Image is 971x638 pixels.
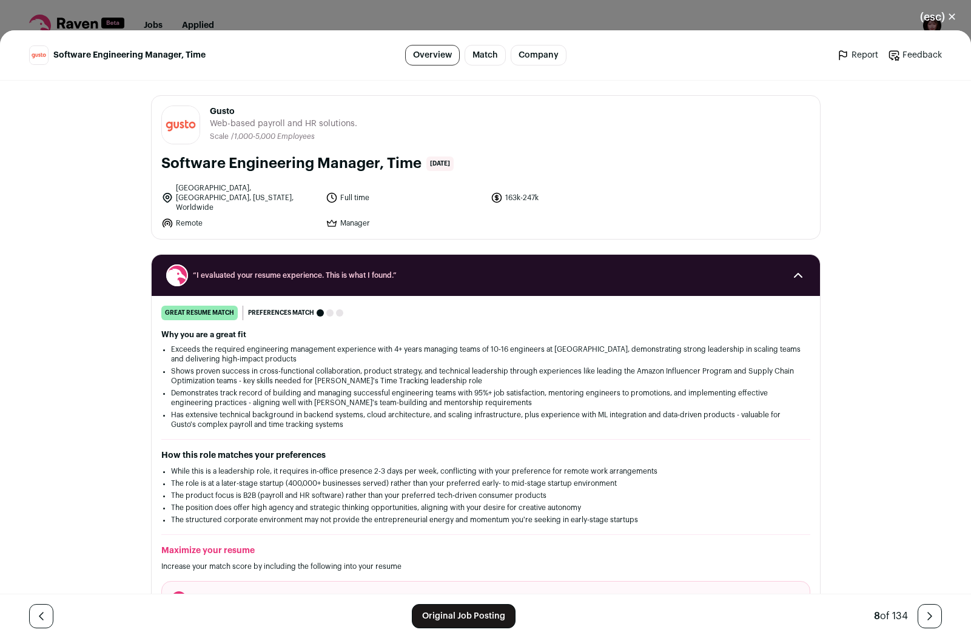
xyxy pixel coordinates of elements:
img: 9c4183336f1d167504ace7f2006b2a092d998119a3dc840d93e37467343fa57b.jpg [30,46,48,64]
li: The structured corporate environment may not provide the entrepreneurial energy and momentum you'... [171,515,801,525]
li: Exceeds the required engineering management experience with 4+ years managing teams of 10-16 engi... [171,344,801,364]
a: Report [837,49,878,61]
li: The product focus is B2B (payroll and HR software) rather than your preferred tech-driven consume... [171,491,801,500]
p: Increase your match score by including the following into your resume [161,562,810,571]
li: The position does offer high agency and strategic thinking opportunities, aligning with your desi... [171,503,801,512]
li: Full time [326,183,483,212]
span: 1,000-5,000 Employees [234,133,315,140]
li: Has extensive technical background in backend systems, cloud architecture, and scaling infrastruc... [171,410,801,429]
li: / [231,132,315,141]
button: Close modal [905,4,971,30]
a: Match [465,45,506,65]
li: While this is a leadership role, it requires in-office presence 2-3 days per week, conflicting wi... [171,466,801,476]
h2: How this role matches your preferences [161,449,810,462]
h1: Software Engineering Manager, Time [161,154,422,173]
li: The role is at a later-stage startup (400,000+ businesses served) rather than your preferred earl... [171,478,801,488]
a: Overview [405,45,460,65]
li: [GEOGRAPHIC_DATA], [GEOGRAPHIC_DATA], [US_STATE], Worldwide [161,183,319,212]
h2: Why you are a great fit [161,330,810,340]
li: Shows proven success in cross-functional collaboration, product strategy, and technical leadershi... [171,366,801,386]
h2: Maximize your resume [161,545,810,557]
span: Web-based payroll and HR solutions. [210,118,357,130]
li: Remote [161,217,319,229]
span: Software Engineering Manager, Time [53,49,206,61]
div: great resume match [161,306,238,320]
span: Preferences match [248,307,314,319]
a: Feedback [888,49,942,61]
li: Demonstrates track record of building and managing successful engineering teams with 95%+ job sat... [171,388,801,408]
li: 163k-247k [491,183,648,212]
span: [DATE] [426,156,454,171]
span: Gusto [210,106,357,118]
span: “I evaluated your resume experience. This is what I found.” [193,270,779,280]
span: 8 [874,611,880,621]
div: of 134 [874,609,908,623]
a: Original Job Posting [412,604,516,628]
span: 1 [172,591,186,606]
a: Company [511,45,566,65]
li: Scale [210,132,231,141]
img: 9c4183336f1d167504ace7f2006b2a092d998119a3dc840d93e37467343fa57b.jpg [162,106,200,144]
li: Manager [326,217,483,229]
